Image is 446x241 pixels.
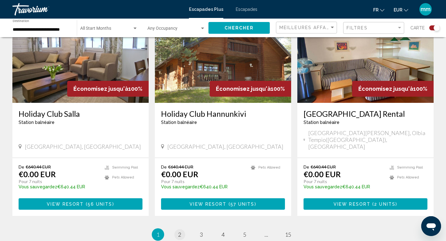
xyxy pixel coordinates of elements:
[225,26,254,31] span: Chercher
[394,5,408,14] button: Changer de devise
[397,175,419,179] span: Pets Allowed
[279,25,338,30] span: Meilleures affaires
[12,3,183,15] a: Travorium
[221,231,225,238] span: 4
[161,169,198,179] p: €0.00 EUR
[230,202,255,207] span: 57 units
[358,85,413,92] span: Économisez jusqu'à
[161,120,197,125] span: Station balnéaire
[84,202,114,207] span: ( )
[161,179,245,184] p: Pour 7 nuits
[161,109,285,118] a: Holiday Club Hannunkivi
[19,109,142,118] a: Holiday Club Salla
[19,179,98,184] p: Pour 7 nuits
[374,202,396,207] span: 2 units
[161,164,167,169] span: De
[297,4,434,103] img: 2705I01X.jpg
[304,169,341,179] p: €0.00 EUR
[394,7,402,12] font: EUR
[19,184,98,189] p: €640.44 EUR
[258,165,280,169] span: Pets Allowed
[304,198,427,210] button: View Resort(2 units)
[304,109,427,118] a: [GEOGRAPHIC_DATA] Rental
[421,216,441,236] iframe: Bouton de lancement de la fenêtre de messagerie
[168,164,193,169] span: €640.44 EUR
[12,228,434,241] ul: Pagination
[304,184,383,189] p: €640.44 EUR
[112,165,138,169] span: Swimming Pool
[190,202,226,207] span: View Resort
[19,198,142,210] button: View Resort(56 units)
[161,184,200,189] span: Vous sauvegardez
[12,4,149,103] img: 3939I01L.jpg
[216,85,271,92] span: Économisez jusqu'à
[73,85,128,92] span: Économisez jusqu'à
[189,7,223,12] a: Escapades Plus
[26,164,51,169] span: €640.44 EUR
[373,5,384,14] button: Changer de langue
[25,143,141,150] span: [GEOGRAPHIC_DATA], [GEOGRAPHIC_DATA]
[226,202,256,207] span: ( )
[418,3,434,16] button: Menu utilisateur
[370,202,397,207] span: ( )
[397,165,423,169] span: Swimming Pool
[347,25,368,30] span: Filtres
[304,164,309,169] span: De
[334,202,370,207] span: View Resort
[285,231,291,238] span: 15
[311,164,336,169] span: €640.44 EUR
[279,25,335,30] mat-select: Sort by
[167,143,283,150] span: [GEOGRAPHIC_DATA], [GEOGRAPHIC_DATA]
[210,81,291,97] div: 100%
[236,7,257,12] a: Escapades
[19,120,55,125] span: Station balnéaire
[208,22,270,33] button: Chercher
[155,4,291,103] img: 2940E01X.jpg
[308,129,427,150] span: [GEOGRAPHIC_DATA][PERSON_NAME], Olbia Tempio([GEOGRAPHIC_DATA]), [GEOGRAPHIC_DATA]
[343,22,404,34] button: Filter
[304,184,342,189] span: Vous sauvegardez
[19,184,57,189] span: Vous sauvegardez
[161,198,285,210] button: View Resort(57 units)
[421,6,431,12] font: mm
[19,169,56,179] p: €0.00 EUR
[19,164,24,169] span: De
[410,24,425,32] span: Carte
[373,7,378,12] font: fr
[67,81,149,97] div: 100%
[178,231,181,238] span: 2
[161,184,245,189] p: €640.44 EUR
[352,81,434,97] div: 100%
[88,202,112,207] span: 56 units
[265,231,268,238] span: ...
[156,231,160,238] span: 1
[200,231,203,238] span: 3
[304,179,383,184] p: Pour 7 nuits
[47,202,84,207] span: View Resort
[304,120,339,125] span: Station balnéaire
[243,231,246,238] span: 5
[112,175,134,179] span: Pets Allowed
